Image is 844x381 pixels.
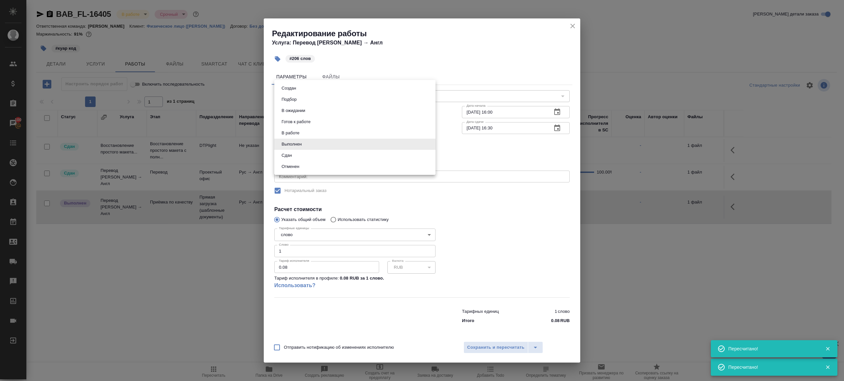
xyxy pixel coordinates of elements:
[728,364,815,370] div: Пересчитано!
[280,152,294,159] button: Сдан
[280,118,313,125] button: Готов к работе
[280,85,298,92] button: Создан
[728,345,815,352] div: Пересчитано!
[280,96,299,103] button: Подбор
[280,141,304,148] button: Выполнен
[280,163,301,170] button: Отменен
[280,107,307,114] button: В ожидании
[280,129,301,137] button: В работе
[821,364,834,370] button: Закрыть
[821,346,834,352] button: Закрыть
